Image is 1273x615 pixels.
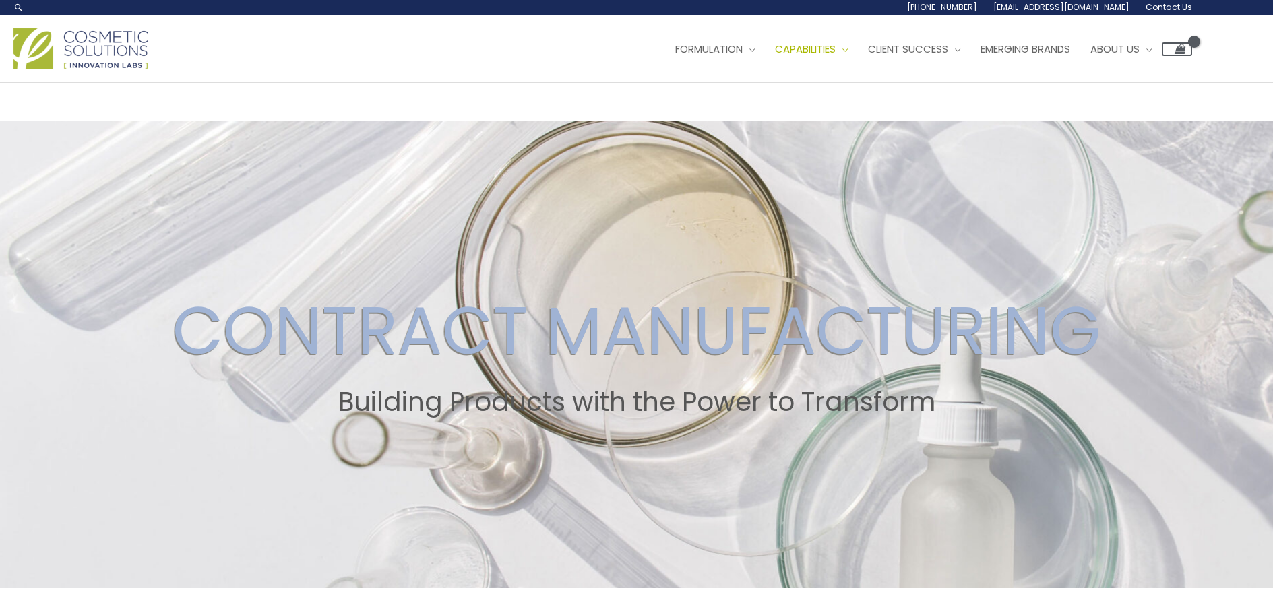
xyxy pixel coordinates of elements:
[907,1,977,13] span: [PHONE_NUMBER]
[993,1,1129,13] span: [EMAIL_ADDRESS][DOMAIN_NAME]
[1146,1,1192,13] span: Contact Us
[765,29,858,69] a: Capabilities
[775,42,836,56] span: Capabilities
[868,42,948,56] span: Client Success
[675,42,743,56] span: Formulation
[13,387,1260,418] h2: Building Products with the Power to Transform
[665,29,765,69] a: Formulation
[858,29,970,69] a: Client Success
[13,2,24,13] a: Search icon link
[1080,29,1162,69] a: About Us
[13,291,1260,370] h2: CONTRACT MANUFACTURING
[1090,42,1140,56] span: About Us
[970,29,1080,69] a: Emerging Brands
[981,42,1070,56] span: Emerging Brands
[1162,42,1192,56] a: View Shopping Cart, empty
[13,28,148,69] img: Cosmetic Solutions Logo
[655,29,1192,69] nav: Site Navigation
